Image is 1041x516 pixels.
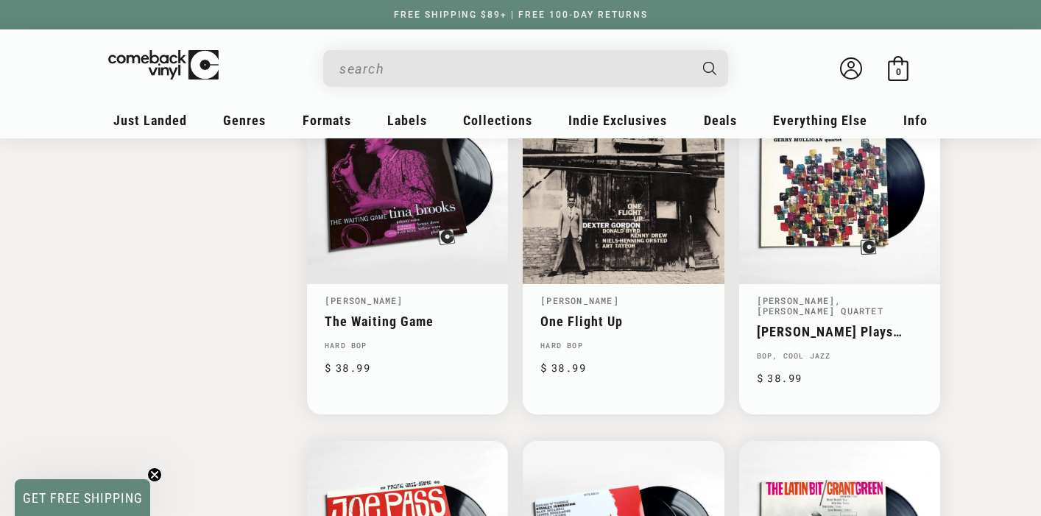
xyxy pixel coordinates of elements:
span: Labels [387,113,427,128]
a: [PERSON_NAME] Plays With The [PERSON_NAME] Quartet [757,324,922,339]
span: Deals [704,113,737,128]
span: Indie Exclusives [568,113,667,128]
span: Genres [223,113,266,128]
span: Just Landed [113,113,187,128]
a: [PERSON_NAME] [757,294,836,306]
span: Everything Else [773,113,867,128]
a: , [PERSON_NAME] Quartet [757,294,883,317]
a: The Waiting Game [325,314,490,329]
a: [PERSON_NAME] [325,294,403,306]
div: Search [323,50,728,87]
span: Info [903,113,928,128]
span: Formats [303,113,351,128]
a: [PERSON_NAME] [540,294,619,306]
span: GET FREE SHIPPING [23,490,143,506]
span: 0 [896,66,901,77]
button: Close teaser [147,467,162,482]
span: Collections [463,113,532,128]
div: GET FREE SHIPPINGClose teaser [15,479,150,516]
button: Search [691,50,730,87]
input: When autocomplete results are available use up and down arrows to review and enter to select [339,54,688,84]
a: One Flight Up [540,314,706,329]
a: FREE SHIPPING $89+ | FREE 100-DAY RETURNS [379,10,663,20]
